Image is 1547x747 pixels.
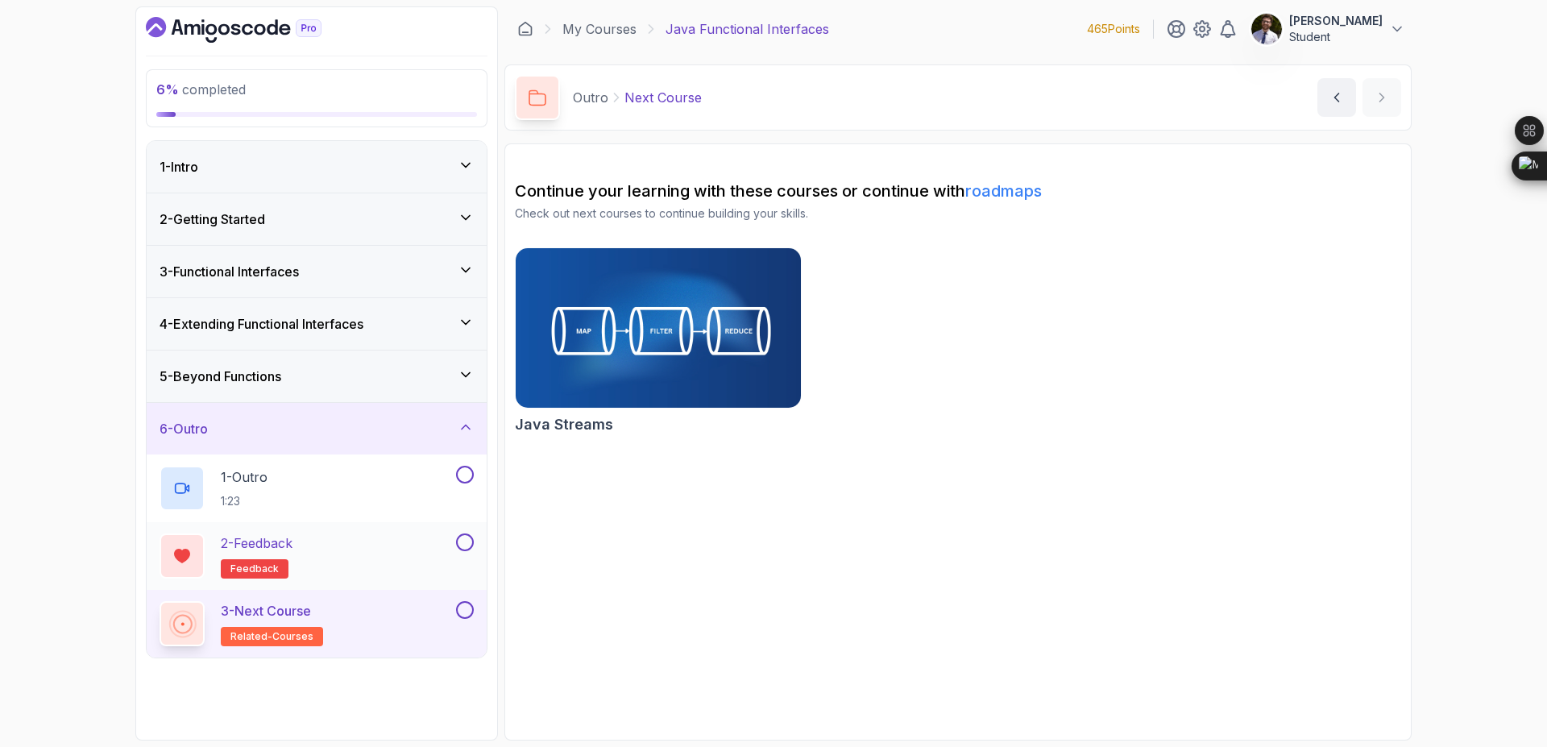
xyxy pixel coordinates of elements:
[160,314,363,334] h3: 4 - Extending Functional Interfaces
[160,157,198,176] h3: 1 - Intro
[156,81,179,98] span: 6 %
[147,403,487,454] button: 6-Outro
[147,193,487,245] button: 2-Getting Started
[1289,13,1383,29] p: [PERSON_NAME]
[1251,14,1282,44] img: user profile image
[1289,29,1383,45] p: Student
[1087,21,1140,37] p: 465 Points
[515,247,802,436] a: Java Streams cardJava Streams
[160,533,474,579] button: 2-Feedbackfeedback
[221,601,311,620] p: 3 - Next Course
[624,88,702,107] p: Next Course
[516,248,801,408] img: Java Streams card
[666,19,829,39] p: Java Functional Interfaces
[146,17,359,43] a: Dashboard
[147,246,487,297] button: 3-Functional Interfaces
[230,630,313,643] span: related-courses
[221,493,268,509] p: 1:23
[221,533,292,553] p: 2 - Feedback
[965,181,1042,201] a: roadmaps
[1250,13,1405,45] button: user profile image[PERSON_NAME]Student
[147,351,487,402] button: 5-Beyond Functions
[1317,78,1356,117] button: previous content
[147,298,487,350] button: 4-Extending Functional Interfaces
[517,21,533,37] a: Dashboard
[160,210,265,229] h3: 2 - Getting Started
[515,205,1401,222] p: Check out next courses to continue building your skills.
[221,467,268,487] p: 1 - Outro
[230,562,279,575] span: feedback
[573,88,608,107] p: Outro
[156,81,246,98] span: completed
[515,180,1401,202] h2: Continue your learning with these courses or continue with
[160,367,281,386] h3: 5 - Beyond Functions
[562,19,637,39] a: My Courses
[160,466,474,511] button: 1-Outro1:23
[160,262,299,281] h3: 3 - Functional Interfaces
[515,413,613,436] h2: Java Streams
[160,601,474,646] button: 3-Next Courserelated-courses
[160,419,208,438] h3: 6 - Outro
[1362,78,1401,117] button: next content
[147,141,487,193] button: 1-Intro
